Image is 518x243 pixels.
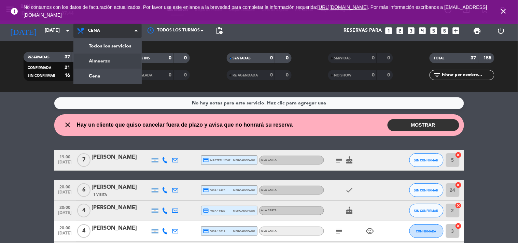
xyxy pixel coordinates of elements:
button: MOSTRAR [388,119,459,131]
strong: 0 [387,56,391,60]
span: 20:00 [57,224,74,231]
i: cancel [455,223,462,229]
i: check [346,186,354,194]
span: 6 [77,183,90,197]
span: visa * 3214 [203,228,225,234]
i: cancel [455,202,462,209]
span: SIN CONFIRMAR [414,188,438,192]
span: mercadopago [233,158,255,162]
i: close [64,121,72,129]
span: NO SHOW [334,74,352,77]
i: close [500,7,508,15]
a: Almuerzo [74,54,141,69]
span: [DATE] [57,190,74,198]
span: RE AGENDADA [233,74,258,77]
span: No contamos con los datos de facturación actualizados. Por favor use este enlance a la brevedad p... [24,4,487,18]
strong: 37 [65,55,70,59]
span: A LA CARTA [261,230,277,232]
i: power_settings_new [497,27,505,35]
button: CONFIRMADA [409,224,444,238]
span: master * 2507 [203,157,231,163]
div: LOG OUT [489,20,513,41]
span: CONFIRMADA [28,66,51,70]
span: mercadopago [233,188,255,192]
div: [PERSON_NAME] [92,183,150,192]
i: looks_6 [440,26,449,35]
span: 19:00 [57,153,74,160]
a: [URL][DOMAIN_NAME] [318,4,368,10]
i: cancel [455,152,462,158]
button: SIN CONFIRMAR [409,183,444,197]
i: cancel [455,182,462,188]
i: cake [346,156,354,164]
span: pending_actions [215,27,223,35]
strong: 155 [484,56,493,60]
i: child_care [366,227,374,235]
strong: 0 [270,56,273,60]
i: error [10,7,18,15]
span: 7 [77,153,90,167]
input: Filtrar por nombre... [441,71,494,79]
strong: 0 [286,56,290,60]
span: 20:00 [57,203,74,211]
i: credit_card [203,157,209,163]
strong: 0 [387,73,391,77]
span: CANCELADA [131,74,152,77]
span: TOTAL [434,57,444,60]
span: SERVIDAS [334,57,351,60]
i: arrow_drop_down [64,27,72,35]
i: cake [346,206,354,215]
i: looks_two [395,26,404,35]
span: RESERVADAS [28,56,50,59]
div: [PERSON_NAME] [92,153,150,162]
a: . Por más información escríbanos a [EMAIL_ADDRESS][DOMAIN_NAME] [24,4,487,18]
span: Hay un cliente que quiso cancelar fuera de plazo y avisa que no honrará su reserva [77,120,293,129]
strong: 37 [471,56,476,60]
i: credit_card [203,228,209,234]
span: visa * 0129 [203,208,225,214]
div: [PERSON_NAME] [92,203,150,212]
i: looks_one [384,26,393,35]
span: A LA CARTA [261,159,277,161]
span: 4 [77,204,90,217]
i: looks_5 [429,26,438,35]
span: 4 [77,224,90,238]
span: Reservas para [344,28,382,33]
strong: 0 [286,73,290,77]
i: credit_card [203,187,209,193]
span: 20:00 [57,183,74,190]
span: A LA CARTA [261,189,277,191]
strong: 0 [169,56,171,60]
span: SENTADAS [233,57,251,60]
span: visa * 0125 [203,187,225,193]
span: CONFIRMADA [416,229,436,233]
a: Cena [74,69,141,84]
i: subject [335,227,344,235]
span: Cena [88,28,100,33]
div: No hay notas para este servicio. Haz clic para agregar una [192,99,326,107]
i: filter_list [433,71,441,79]
strong: 0 [372,56,375,60]
strong: 0 [169,73,171,77]
span: SIN CONFIRMAR [414,209,438,213]
strong: 16 [65,73,70,78]
i: subject [335,156,344,164]
span: mercadopago [233,209,255,213]
span: [DATE] [57,160,74,168]
i: add_box [452,26,461,35]
span: mercadopago [233,229,255,233]
span: SIN CONFIRMAR [28,74,55,77]
span: A LA CARTA [261,209,277,212]
span: print [473,27,481,35]
i: credit_card [203,208,209,214]
i: looks_4 [418,26,427,35]
span: [DATE] [57,211,74,218]
strong: 0 [184,56,188,60]
span: 1 Visita [94,192,107,198]
strong: 21 [65,65,70,70]
a: Todos los servicios [74,39,141,54]
strong: 0 [372,73,375,77]
i: looks_3 [407,26,416,35]
span: SIN CONFIRMAR [414,158,438,162]
strong: 0 [184,73,188,77]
